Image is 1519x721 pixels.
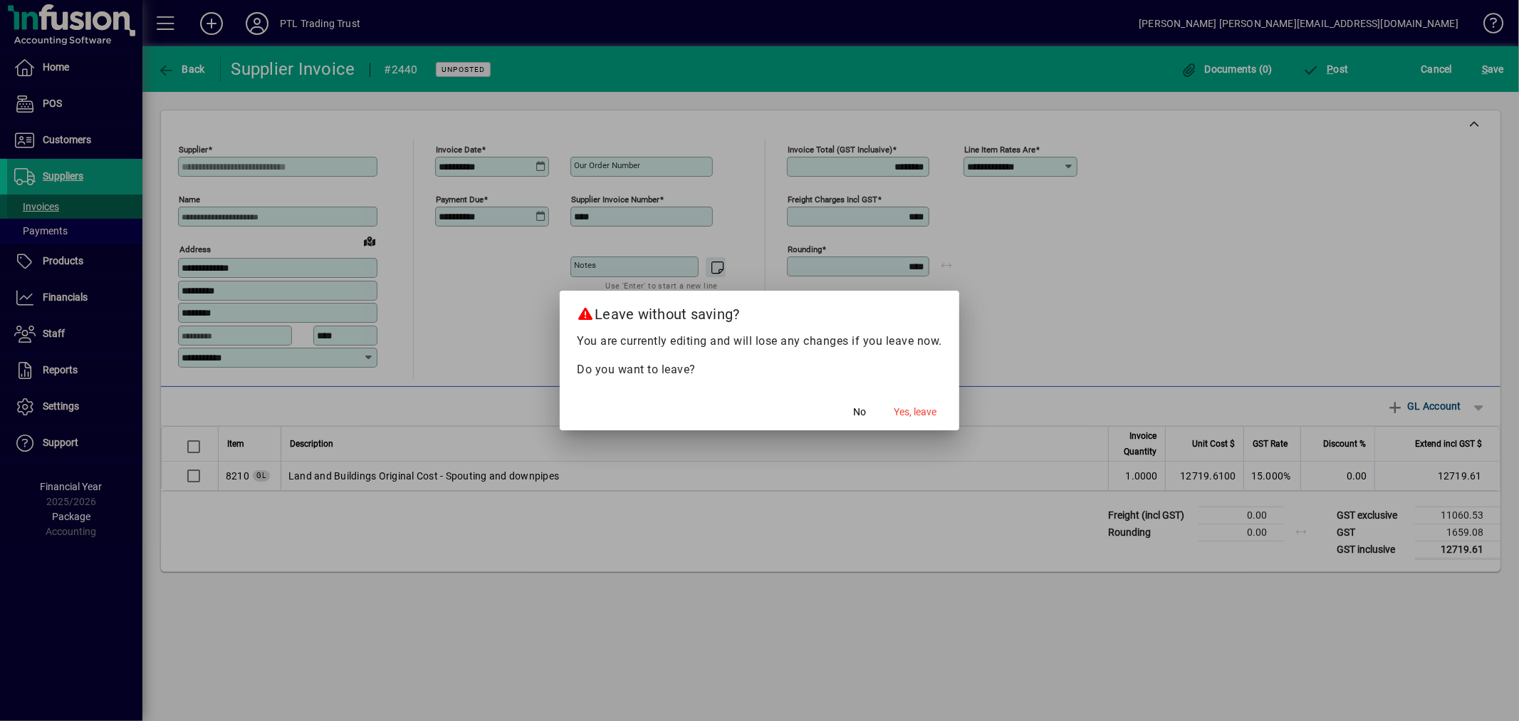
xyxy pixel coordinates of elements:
button: Yes, leave [888,399,942,425]
p: Do you want to leave? [577,361,942,378]
p: You are currently editing and will lose any changes if you leave now. [577,333,942,350]
span: Yes, leave [894,405,936,420]
h2: Leave without saving? [560,291,959,332]
button: No [837,399,882,425]
span: No [853,405,866,420]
